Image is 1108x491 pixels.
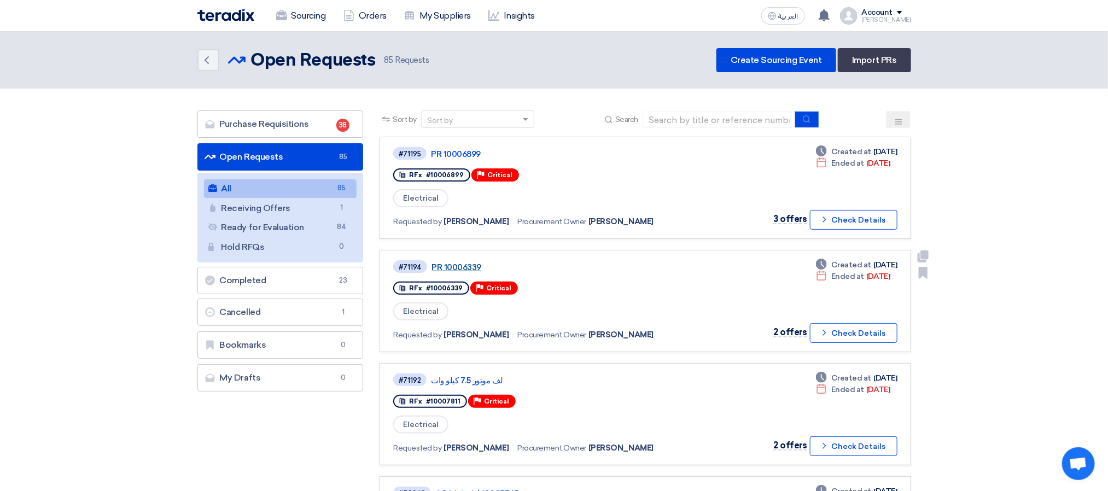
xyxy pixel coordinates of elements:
span: Procurement Owner [517,216,586,227]
span: Requested by [393,329,441,341]
div: [PERSON_NAME] [862,17,911,23]
div: Sort by [427,115,453,126]
span: Requests [384,54,429,67]
span: Critical [486,284,511,292]
span: [PERSON_NAME] [588,216,654,227]
a: All [204,179,357,198]
span: Procurement Owner [517,442,586,454]
span: Electrical [393,416,448,434]
span: 84 [335,221,348,233]
span: Critical [484,398,509,405]
a: Ready for Evaluation [204,218,357,237]
div: #71195 [399,150,421,157]
span: 85 [336,151,349,162]
span: 1 [336,307,349,318]
span: RFx [409,398,422,405]
span: #10007811 [426,398,460,405]
button: Check Details [810,210,897,230]
a: Completed23 [197,267,364,294]
a: Hold RFQs [204,238,357,256]
span: [PERSON_NAME] [444,442,509,454]
span: Ended at [831,271,864,282]
a: Bookmarks0 [197,331,364,359]
a: Open Requests85 [197,143,364,171]
a: Insights [480,4,544,28]
button: Check Details [810,323,897,343]
span: 1 [335,202,348,214]
span: [PERSON_NAME] [588,329,654,341]
span: Sort by [393,114,417,125]
span: Ended at [831,157,864,169]
span: Created at [831,259,871,271]
input: Search by title or reference number [643,112,796,128]
a: Receiving Offers [204,199,357,218]
a: Create Sourcing Event [716,48,836,72]
a: Purchase Requisitions38 [197,110,364,138]
a: لف موتور 7.5 كيلو وات [431,376,704,385]
div: #71194 [399,264,422,271]
button: Check Details [810,436,897,456]
span: 23 [336,275,349,286]
a: PR 10006339 [431,262,705,272]
span: RFx [409,284,422,292]
span: Ended at [831,384,864,395]
span: 0 [336,372,349,383]
button: العربية [761,7,805,25]
div: Open chat [1062,447,1095,480]
div: [DATE] [816,157,890,169]
div: Account [862,8,893,17]
span: 0 [336,340,349,350]
span: [PERSON_NAME] [588,442,654,454]
div: [DATE] [816,384,890,395]
div: [DATE] [816,146,897,157]
span: RFx [409,171,422,179]
span: #10006339 [426,284,463,292]
span: Search [615,114,638,125]
span: [PERSON_NAME] [444,216,509,227]
a: Cancelled1 [197,299,364,326]
span: 85 [335,183,348,194]
span: Created at [831,146,871,157]
a: Sourcing [267,4,335,28]
span: Requested by [393,216,441,227]
div: [DATE] [816,271,890,282]
img: profile_test.png [840,7,858,25]
span: [PERSON_NAME] [444,329,509,341]
span: #10006899 [426,171,464,179]
a: Orders [335,4,395,28]
a: Import PRs [838,48,911,72]
span: Requested by [393,442,441,454]
div: #71192 [399,377,421,384]
span: 0 [335,241,348,253]
span: Critical [487,171,512,179]
div: [DATE] [816,372,897,384]
img: Teradix logo [197,9,254,21]
a: My Drafts0 [197,364,364,391]
span: العربية [779,13,798,20]
span: 3 offers [773,214,807,224]
span: 2 offers [773,440,807,451]
span: Created at [831,372,871,384]
div: [DATE] [816,259,897,271]
span: Electrical [393,302,448,320]
h2: Open Requests [251,50,376,72]
span: 2 offers [773,327,807,337]
a: My Suppliers [395,4,480,28]
span: Procurement Owner [517,329,586,341]
span: Electrical [393,189,448,207]
span: 85 [384,55,393,65]
a: PR 10006899 [431,149,704,159]
span: 38 [336,119,349,132]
